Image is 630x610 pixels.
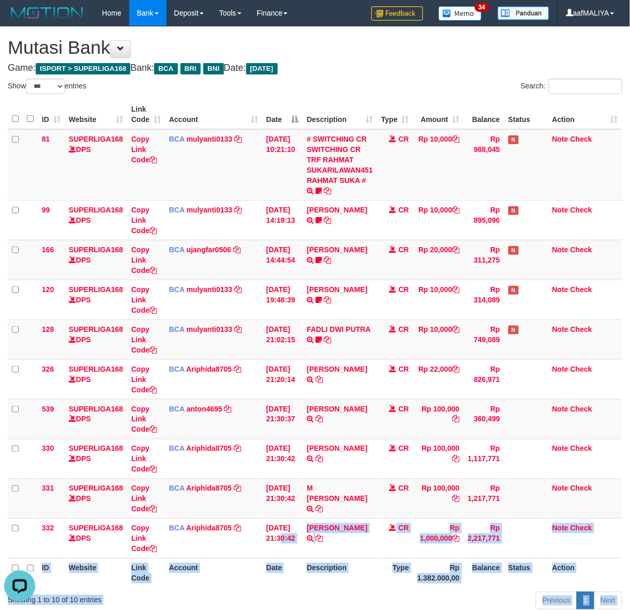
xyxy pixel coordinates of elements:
a: Copy Rp 100,000 to clipboard [453,495,460,503]
a: Note [552,246,568,254]
a: Copy Ariphida8705 to clipboard [234,445,241,453]
a: Check [571,365,592,373]
th: Link Code: activate to sort column ascending [127,100,165,129]
label: Show entries [8,79,86,94]
span: CR [399,325,409,333]
th: Link Code [127,558,165,588]
td: Rp 10,000 [413,200,464,240]
div: Showing 1 to 10 of 10 entries [8,591,255,605]
span: 331 [42,484,54,493]
td: [DATE] 10:21:10 [262,129,303,201]
span: 332 [42,524,54,532]
a: Note [552,484,568,493]
a: Note [552,325,568,333]
td: Rp 1,217,771 [464,479,504,518]
span: BCA [169,206,185,214]
a: Copy mulyanti0133 to clipboard [234,135,242,143]
th: Balance [464,100,504,129]
a: [PERSON_NAME] [307,206,367,214]
a: Ariphida8705 [186,524,232,532]
a: mulyanti0133 [187,206,233,214]
a: 1 [577,592,594,609]
th: Type [377,558,413,588]
a: Copy # SWITCHING CR SWITCHING CR TRF RAHMAT SUKARILAWAN451 RAHMAT SUKA # to clipboard [324,187,331,195]
img: Feedback.jpg [371,6,423,21]
td: Rp 311,275 [464,240,504,280]
span: Has Note [508,326,519,334]
a: Copy mulyanti0133 to clipboard [234,325,242,333]
td: Rp 100,000 [413,439,464,479]
a: Copy Link Code [131,445,157,474]
td: [DATE] 21:20:14 [262,359,303,399]
a: Copy Link Code [131,365,157,394]
td: [DATE] 21:30:37 [262,399,303,439]
span: 81 [42,135,50,143]
a: SUPERLIGA168 [69,206,123,214]
td: DPS [65,240,127,280]
a: Note [552,206,568,214]
td: Rp 360,499 [464,399,504,439]
th: Amount: activate to sort column ascending [413,100,464,129]
a: Next [594,592,622,609]
td: Rp 10,000 [413,319,464,359]
a: Copy Rp 100,000 to clipboard [453,415,460,423]
td: Rp 988,045 [464,129,504,201]
td: DPS [65,439,127,479]
a: anton4695 [187,405,222,413]
a: Copy Ariphida8705 to clipboard [234,365,241,373]
a: Copy mulyanti0133 to clipboard [234,206,242,214]
a: Copy Rp 22,000 to clipboard [453,365,460,373]
td: Rp 10,000 [413,280,464,319]
a: Note [552,285,568,294]
a: SUPERLIGA168 [69,135,123,143]
td: Rp 895,096 [464,200,504,240]
span: BNI [203,63,223,74]
td: Rp 1,000,000 [413,518,464,558]
a: [PERSON_NAME] [307,445,367,453]
a: Copy NOVEN ELING PRAYOG to clipboard [324,256,331,264]
h4: Game: Bank: Date: [8,63,622,73]
span: BCA [169,524,185,532]
a: Note [552,405,568,413]
td: [DATE] 14:44:54 [262,240,303,280]
span: BCA [169,405,185,413]
td: [DATE] 19:48:39 [262,280,303,319]
a: SUPERLIGA168 [69,405,123,413]
a: Copy Link Code [131,405,157,434]
span: CR [399,484,409,493]
span: Has Note [508,135,519,144]
select: Showentries [26,79,65,94]
span: CR [399,246,409,254]
span: 539 [42,405,54,413]
a: Check [571,484,592,493]
span: BCA [169,325,185,333]
a: mulyanti0133 [187,135,233,143]
a: Note [552,524,568,532]
th: ID: activate to sort column ascending [38,100,65,129]
a: Copy Rp 100,000 to clipboard [453,455,460,463]
a: Copy Rp 10,000 to clipboard [453,325,460,333]
a: Copy Ariphida8705 to clipboard [234,524,241,532]
span: 128 [42,325,54,333]
a: Copy Link Code [131,325,157,354]
td: Rp 1,117,771 [464,439,504,479]
a: mulyanti0133 [187,285,233,294]
a: SUPERLIGA168 [69,524,123,532]
a: Check [571,524,592,532]
td: DPS [65,319,127,359]
td: [DATE] 21:02:15 [262,319,303,359]
td: Rp 314,089 [464,280,504,319]
span: BCA [169,484,185,493]
span: 120 [42,285,54,294]
a: SUPERLIGA168 [69,325,123,333]
a: [PERSON_NAME] [307,246,367,254]
a: Copy ujangfar0506 to clipboard [233,246,241,254]
span: ISPORT > SUPERLIGA168 [36,63,130,74]
a: Copy Rp 1,000,000 to clipboard [453,535,460,543]
span: CR [399,135,409,143]
span: 99 [42,206,50,214]
span: CR [399,524,409,532]
a: Ariphida8705 [186,365,232,373]
a: # SWITCHING CR SWITCHING CR TRF RAHMAT SUKARILAWAN451 RAHMAT SUKA # [307,135,373,185]
span: BCA [169,365,185,373]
